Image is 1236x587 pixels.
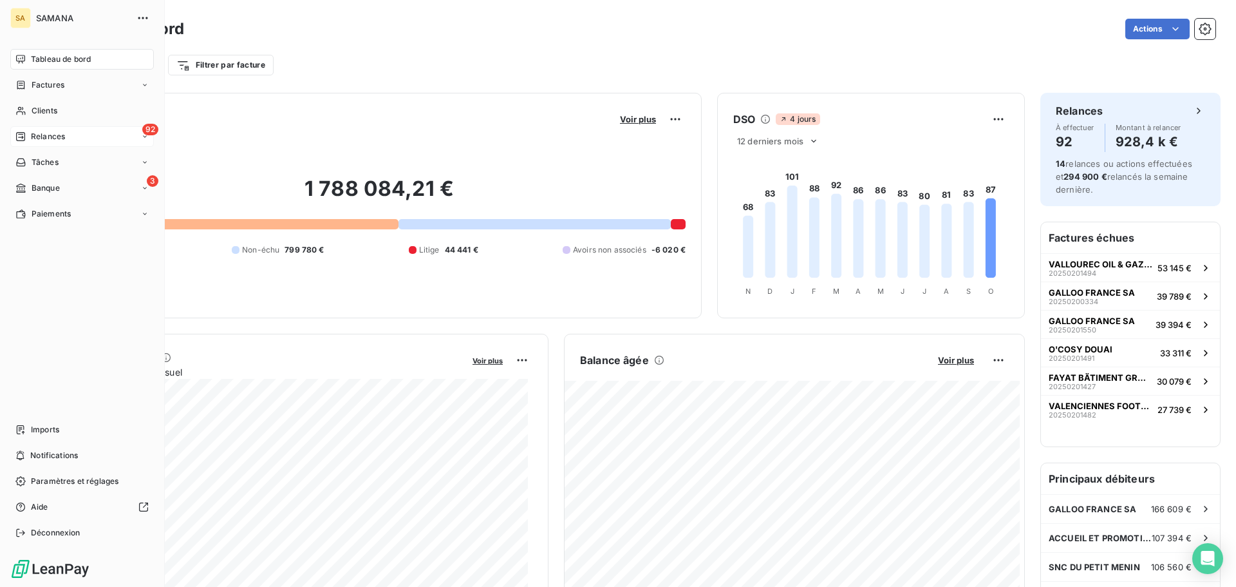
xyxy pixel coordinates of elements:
span: 39 394 € [1156,320,1192,330]
span: relances ou actions effectuées et relancés la semaine dernière. [1056,159,1192,195]
span: SAMANA [36,13,129,23]
span: Voir plus [473,356,503,365]
span: 20250201494 [1049,269,1096,277]
span: 20250200334 [1049,298,1098,305]
button: Voir plus [616,113,660,125]
span: 3 [147,175,158,187]
span: SNC DU PETIT MENIN [1049,562,1140,572]
span: VALENCIENNES FOOTBALL CLUB [1049,401,1152,411]
tspan: A [856,287,861,296]
span: 44 441 € [445,244,478,256]
span: Notifications [30,450,78,461]
span: Montant à relancer [1116,124,1181,131]
span: Non-échu [242,244,279,256]
tspan: M [833,287,839,296]
span: Relances [31,131,65,142]
span: Voir plus [938,355,974,365]
span: Chiffre d'affaires mensuel [73,365,464,379]
span: 33 311 € [1160,348,1192,358]
button: FAYAT BÄTIMENT GRAND PROJETS2025020142730 079 € [1041,367,1220,395]
div: SA [10,8,31,28]
span: Tâches [32,157,59,168]
h2: 1 788 084,21 € [73,176,686,215]
span: 30 079 € [1157,376,1192,387]
span: ACCUEIL ET PROMOTION SAMBRE [1049,533,1152,543]
tspan: N [745,287,751,296]
span: 106 560 € [1151,562,1192,572]
h4: 92 [1056,131,1094,152]
button: Actions [1125,19,1190,39]
span: 20250201550 [1049,326,1096,334]
span: 27 739 € [1157,405,1192,415]
span: -6 020 € [651,244,686,256]
span: 20250201491 [1049,354,1094,362]
span: 20250201427 [1049,383,1096,390]
span: GALLOO FRANCE SA [1049,287,1135,298]
span: GALLOO FRANCE SA [1049,504,1136,514]
button: Voir plus [469,354,507,366]
span: 294 900 € [1063,171,1107,182]
h6: Balance âgée [580,352,649,368]
button: Voir plus [934,354,978,366]
tspan: J [791,287,794,296]
tspan: M [877,287,884,296]
h6: Factures échues [1041,222,1220,253]
span: Imports [31,424,59,436]
span: VALLOUREC OIL & GAZ FRANCE C/O VALLOUREC SSC [1049,259,1152,269]
span: 39 789 € [1157,291,1192,302]
tspan: D [767,287,772,296]
span: Paiements [32,208,71,220]
span: GALLOO FRANCE SA [1049,316,1135,326]
button: Filtrer par facture [168,55,274,75]
h6: DSO [733,111,755,127]
button: VALENCIENNES FOOTBALL CLUB2025020148227 739 € [1041,395,1220,423]
span: 799 780 € [285,244,324,256]
span: À effectuer [1056,124,1094,131]
div: Open Intercom Messenger [1192,543,1223,574]
span: Litige [419,244,440,256]
span: Aide [31,501,48,513]
span: O'COSY DOUAI [1049,344,1112,354]
tspan: F [812,287,816,296]
span: 4 jours [776,113,819,125]
button: GALLOO FRANCE SA2025020033439 789 € [1041,282,1220,310]
button: VALLOUREC OIL & GAZ FRANCE C/O VALLOUREC SSC2025020149453 145 € [1041,253,1220,282]
tspan: J [901,287,904,296]
img: Logo LeanPay [10,559,90,579]
span: Avoirs non associés [573,244,646,256]
span: Voir plus [620,114,656,124]
span: 20250201482 [1049,411,1096,419]
span: 92 [142,124,158,135]
h6: Principaux débiteurs [1041,463,1220,494]
span: Déconnexion [31,527,80,539]
span: 12 derniers mois [737,136,803,146]
button: GALLOO FRANCE SA2025020155039 394 € [1041,310,1220,338]
span: 107 394 € [1152,533,1192,543]
span: FAYAT BÄTIMENT GRAND PROJETS [1049,372,1152,383]
button: O'COSY DOUAI2025020149133 311 € [1041,338,1220,367]
span: 53 145 € [1157,263,1192,273]
tspan: A [944,287,949,296]
span: 14 [1056,159,1065,169]
tspan: O [988,287,993,296]
h6: Relances [1056,103,1103,119]
span: Factures [32,79,64,91]
h4: 928,4 k € [1116,131,1181,152]
span: Paramètres et réglages [31,476,118,487]
span: Tableau de bord [31,53,91,65]
a: Aide [10,497,154,517]
tspan: J [922,287,926,296]
span: Clients [32,105,57,117]
span: 166 609 € [1151,504,1192,514]
tspan: S [966,287,971,296]
span: Banque [32,182,60,194]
